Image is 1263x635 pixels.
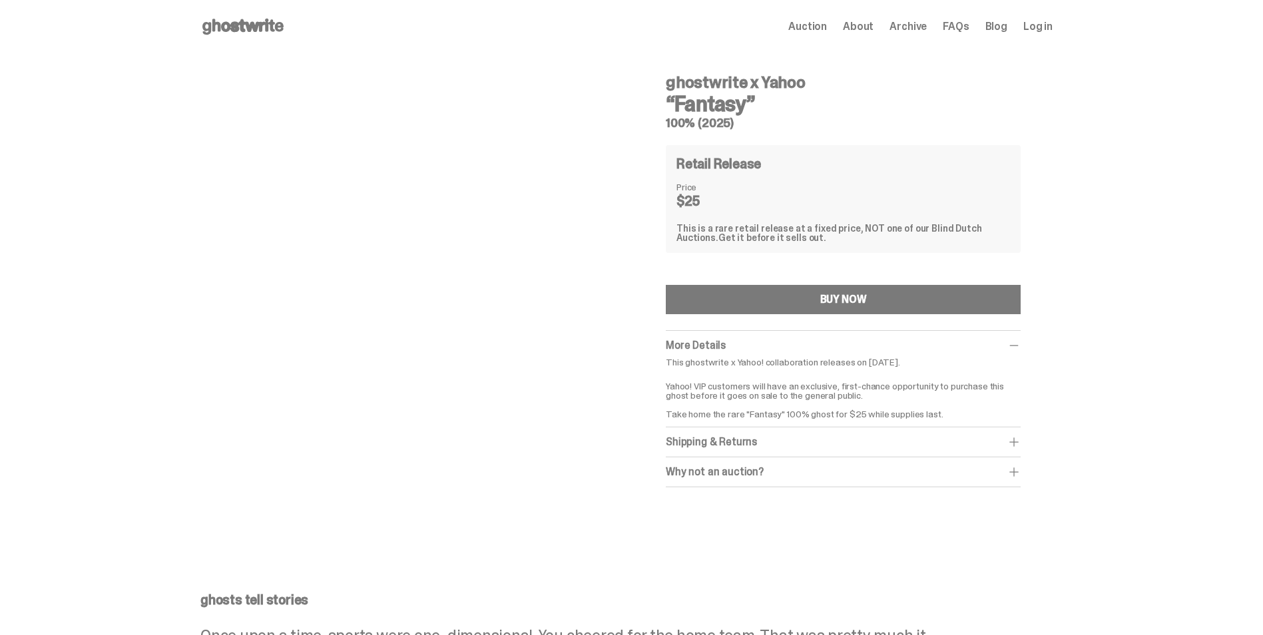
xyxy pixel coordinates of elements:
p: ghosts tell stories [200,593,1053,606]
div: Why not an auction? [666,465,1021,479]
a: Auction [788,21,827,32]
a: Blog [985,21,1007,32]
h3: “Fantasy” [666,93,1021,114]
a: About [843,21,874,32]
h5: 100% (2025) [666,117,1021,129]
a: Archive [889,21,927,32]
div: This is a rare retail release at a fixed price, NOT one of our Blind Dutch Auctions. [676,224,1010,242]
p: This ghostwrite x Yahoo! collaboration releases on [DATE]. [666,357,1021,367]
a: FAQs [943,21,969,32]
span: Get it before it sells out. [718,232,826,244]
dt: Price [676,182,743,192]
p: Yahoo! VIP customers will have an exclusive, first-chance opportunity to purchase this ghost befo... [666,372,1021,419]
div: Shipping & Returns [666,435,1021,449]
div: BUY NOW [820,294,867,305]
span: More Details [666,338,726,352]
h4: Retail Release [676,157,761,170]
h4: ghostwrite x Yahoo [666,75,1021,91]
a: Log in [1023,21,1053,32]
button: BUY NOW [666,285,1021,314]
dd: $25 [676,194,743,208]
